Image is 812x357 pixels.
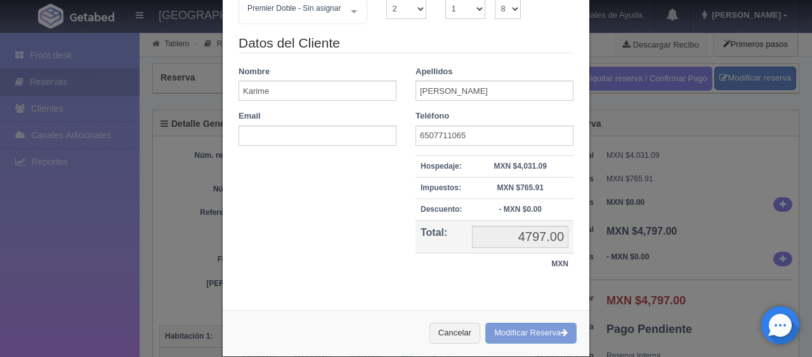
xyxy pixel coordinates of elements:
button: Cancelar [429,323,480,344]
strong: MXN $4,031.09 [494,162,546,171]
strong: MXN [551,259,568,268]
span: Premier Doble - Sin asignar [244,2,341,15]
th: Hospedaje: [416,155,467,177]
label: Apellidos [416,66,453,78]
th: Impuestos: [416,177,467,198]
legend: Datos del Cliente [239,34,573,53]
label: Nombre [239,66,270,78]
input: Seleccionar hab. [244,2,252,22]
label: Teléfono [416,110,449,122]
th: Descuento: [416,198,467,220]
strong: - MXN $0.00 [499,205,541,214]
strong: MXN $765.91 [497,183,543,192]
label: Email [239,110,261,122]
th: Total: [416,221,467,254]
